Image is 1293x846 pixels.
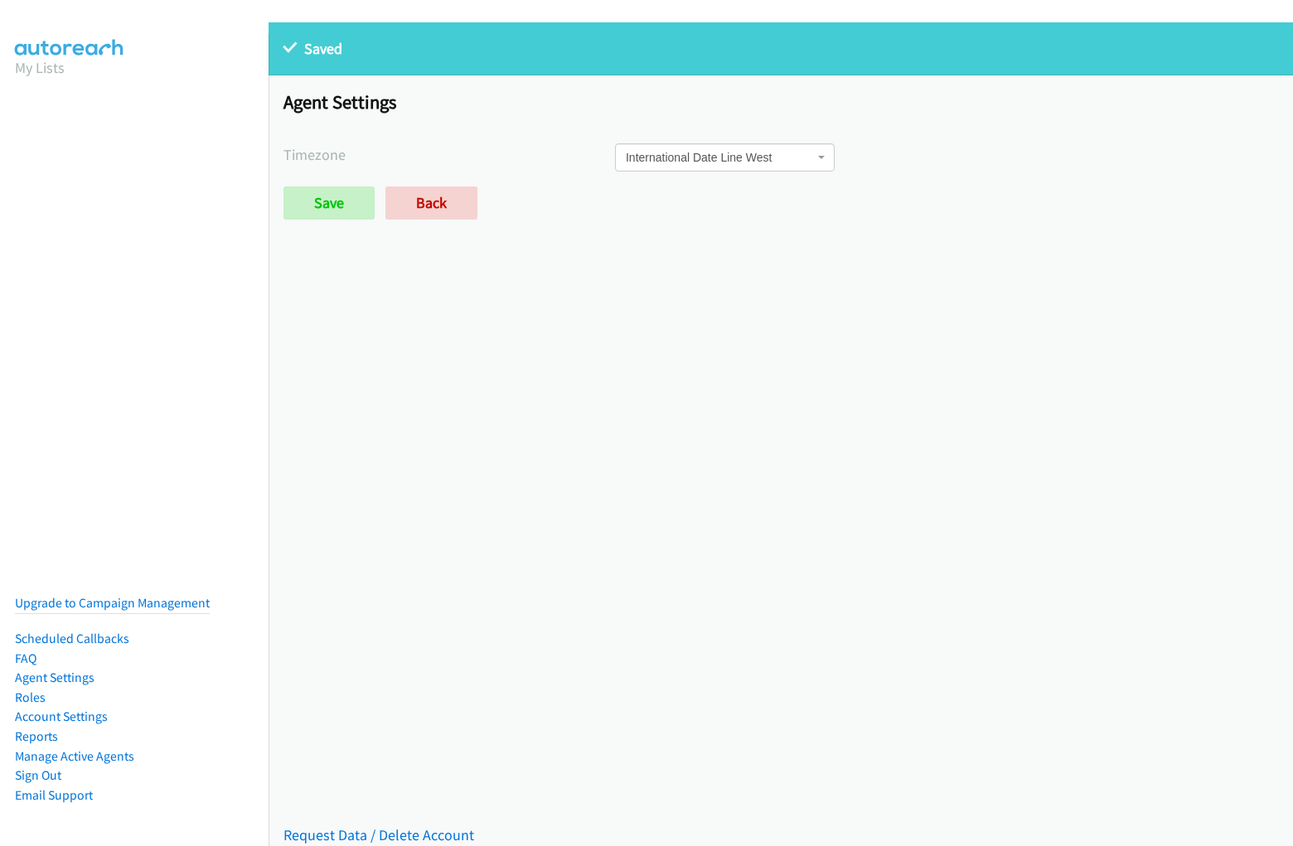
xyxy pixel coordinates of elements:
[626,149,814,166] span: International Date Line West
[15,650,36,666] a: FAQ
[283,37,1278,60] p: Saved
[283,143,615,166] label: Timezone
[15,631,129,646] a: Scheduled Callbacks
[15,767,61,783] a: Sign Out
[15,728,58,744] a: Reports
[15,58,65,77] a: My Lists
[15,689,46,705] a: Roles
[15,748,134,764] a: Manage Active Agents
[283,825,474,844] a: Request Data / Delete Account
[385,186,477,220] a: Back
[15,787,93,803] a: Email Support
[283,186,375,220] input: Save
[15,595,210,611] a: Upgrade to Campaign Management
[283,90,1278,114] h1: Agent Settings
[615,143,835,172] span: International Date Line West
[15,708,108,724] a: Account Settings
[15,670,94,685] a: Agent Settings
